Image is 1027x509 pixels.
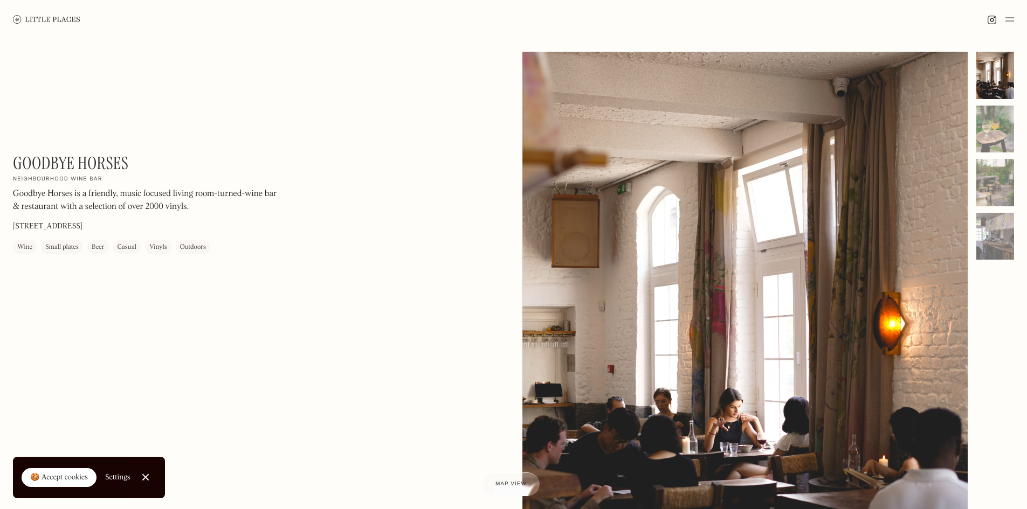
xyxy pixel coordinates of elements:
[17,242,32,253] div: Wine
[105,473,130,481] div: Settings
[13,221,82,232] p: [STREET_ADDRESS]
[495,481,527,487] span: Map view
[92,242,105,253] div: Beer
[180,242,206,253] div: Outdoors
[105,465,130,490] a: Settings
[22,468,97,487] a: 🍪 Accept cookies
[135,466,156,488] a: Close Cookie Popup
[149,242,167,253] div: Vinyls
[13,187,304,213] p: Goodbye Horses is a friendly, music focused living room-turned-wine bar & restaurant with a selec...
[45,242,79,253] div: Small plates
[118,242,136,253] div: Casual
[13,176,102,183] h2: Neighbourhood wine bar
[483,472,540,496] a: Map view
[30,472,88,483] div: 🍪 Accept cookies
[13,153,128,173] h1: Goodbye Horses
